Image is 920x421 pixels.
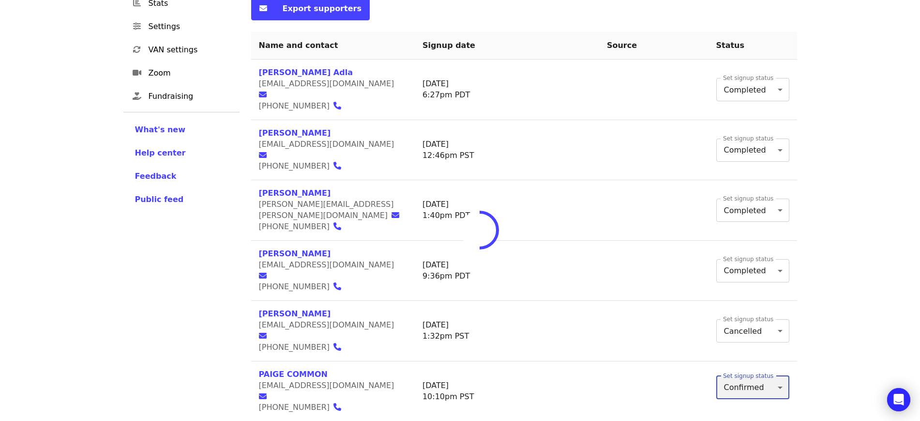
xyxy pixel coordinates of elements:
i: envelope icon [392,211,399,220]
a: phone icon [333,282,347,291]
span: Fundraising [149,91,232,102]
div: Completed [716,139,789,162]
a: [PERSON_NAME] [259,249,331,258]
i: envelope icon [259,331,267,341]
a: Settings [123,15,240,38]
td: [DATE] 1:40pm PDT [415,180,599,241]
span: [EMAIL_ADDRESS][DOMAIN_NAME] [259,79,394,88]
i: video icon [133,68,141,78]
i: envelope icon [259,392,267,401]
label: Set signup status [723,136,773,141]
a: envelope icon [259,271,272,281]
a: [PERSON_NAME] [259,128,331,138]
td: [DATE] 12:46pm PST [415,120,599,181]
a: Public feed [135,194,228,205]
a: envelope icon [259,90,272,99]
a: phone icon [333,403,347,412]
label: Set signup status [723,196,773,202]
span: Export supporters [283,4,362,13]
span: Help center [135,148,186,157]
span: VAN settings [149,44,232,56]
i: envelope icon [259,4,267,13]
a: [PERSON_NAME] Adla [259,68,353,77]
div: Cancelled [716,319,789,343]
a: [PERSON_NAME] [259,188,331,198]
i: phone icon [333,403,341,412]
span: [EMAIL_ADDRESS][DOMAIN_NAME] [259,320,394,329]
span: [PHONE_NUMBER] [259,222,330,231]
a: phone icon [333,343,347,352]
span: Zoom [149,67,232,79]
span: Settings [149,21,232,32]
div: Open Intercom Messenger [887,388,910,411]
td: [DATE] 9:36pm PDT [415,241,599,301]
span: [EMAIL_ADDRESS][DOMAIN_NAME] [259,140,394,149]
i: phone icon [333,101,341,110]
div: Completed [716,78,789,101]
label: Set signup status [723,316,773,322]
th: Name and contact [251,32,415,60]
a: PAIGE COMMON [259,370,328,379]
span: What's new [135,125,186,134]
i: phone icon [333,161,341,171]
th: Source [599,32,709,60]
span: [PERSON_NAME][EMAIL_ADDRESS][PERSON_NAME][DOMAIN_NAME] [259,200,394,220]
a: envelope icon [259,151,272,160]
span: [EMAIL_ADDRESS][DOMAIN_NAME] [259,381,394,390]
a: Zoom [123,62,240,85]
a: phone icon [333,161,347,171]
button: Feedback [135,171,177,182]
a: envelope icon [259,392,272,401]
div: Completed [716,199,789,222]
a: envelope icon [259,331,272,341]
td: [DATE] 6:27pm PDT [415,60,599,120]
i: hand-holding-heart icon [133,92,141,101]
i: sync icon [133,45,141,54]
span: [PHONE_NUMBER] [259,403,330,412]
a: VAN settings [123,38,240,62]
i: phone icon [333,282,341,291]
i: envelope icon [259,90,267,99]
i: phone icon [333,343,341,352]
span: [PHONE_NUMBER] [259,101,330,110]
label: Set signup status [723,256,773,262]
a: Help center [135,147,228,159]
i: envelope icon [259,151,267,160]
span: Public feed [135,195,184,204]
span: [EMAIL_ADDRESS][DOMAIN_NAME] [259,260,394,269]
span: [PHONE_NUMBER] [259,161,330,171]
i: envelope icon [259,271,267,281]
th: Signup date [415,32,599,60]
td: [DATE] 1:32pm PST [415,301,599,361]
a: phone icon [333,222,347,231]
span: [PHONE_NUMBER] [259,343,330,352]
a: Fundraising [123,85,240,108]
a: phone icon [333,101,347,110]
label: Set signup status [723,75,773,81]
a: [PERSON_NAME] [259,309,331,318]
label: Set signup status [723,373,773,379]
div: Completed [716,259,789,282]
a: What's new [135,124,228,136]
span: Status [716,41,745,50]
div: Confirmed [716,376,789,399]
i: sliders-h icon [133,22,141,31]
i: phone icon [333,222,341,231]
span: [PHONE_NUMBER] [259,282,330,291]
a: envelope icon [392,211,405,220]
